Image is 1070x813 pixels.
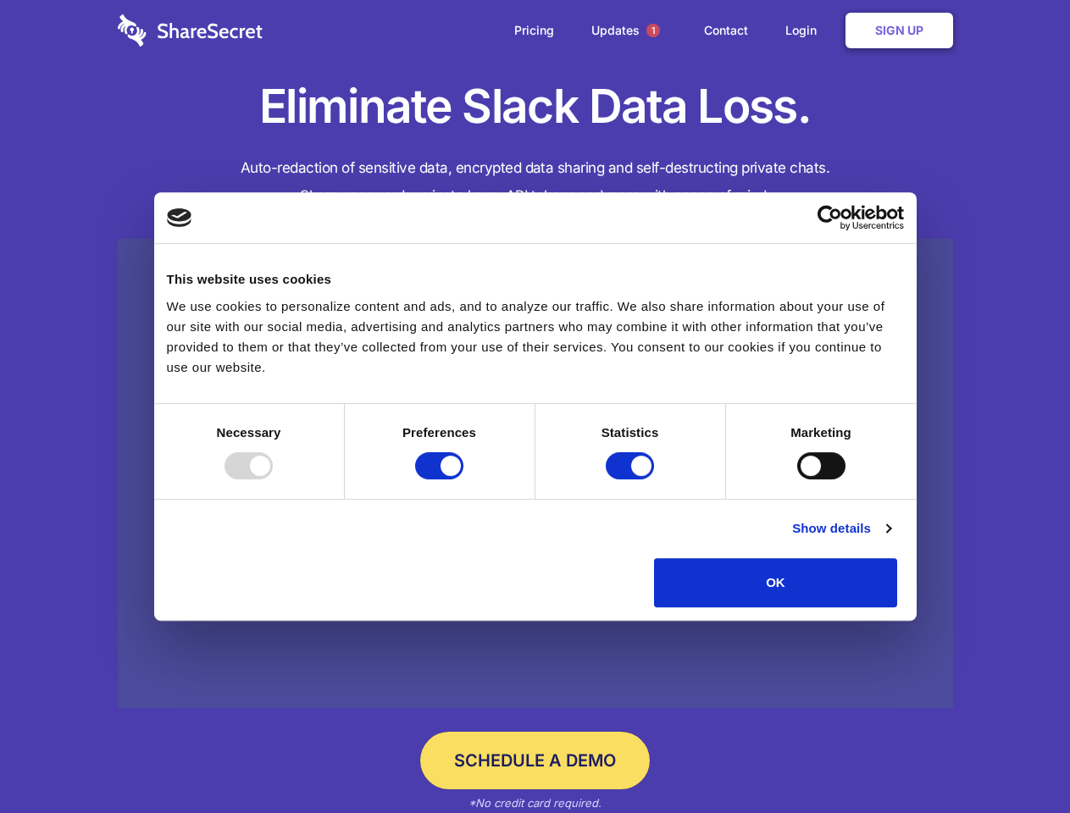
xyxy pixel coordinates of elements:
a: Usercentrics Cookiebot - opens in a new window [756,205,904,230]
div: This website uses cookies [167,269,904,290]
a: Schedule a Demo [420,732,650,789]
strong: Marketing [790,425,851,440]
span: 1 [646,24,660,37]
strong: Statistics [602,425,659,440]
h1: Eliminate Slack Data Loss. [118,76,953,137]
a: Contact [687,4,765,57]
a: Sign Up [845,13,953,48]
a: Login [768,4,842,57]
img: logo [167,208,192,227]
img: logo-wordmark-white-trans-d4663122ce5f474addd5e946df7df03e33cb6a1c49d2221995e7729f52c070b2.svg [118,14,263,47]
strong: Preferences [402,425,476,440]
strong: Necessary [217,425,281,440]
em: *No credit card required. [468,796,602,810]
a: Pricing [497,4,571,57]
a: Wistia video thumbnail [118,239,953,709]
button: OK [654,558,897,607]
div: We use cookies to personalize content and ads, and to analyze our traffic. We also share informat... [167,296,904,378]
a: Show details [792,518,890,539]
h4: Auto-redaction of sensitive data, encrypted data sharing and self-destructing private chats. Shar... [118,154,953,210]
